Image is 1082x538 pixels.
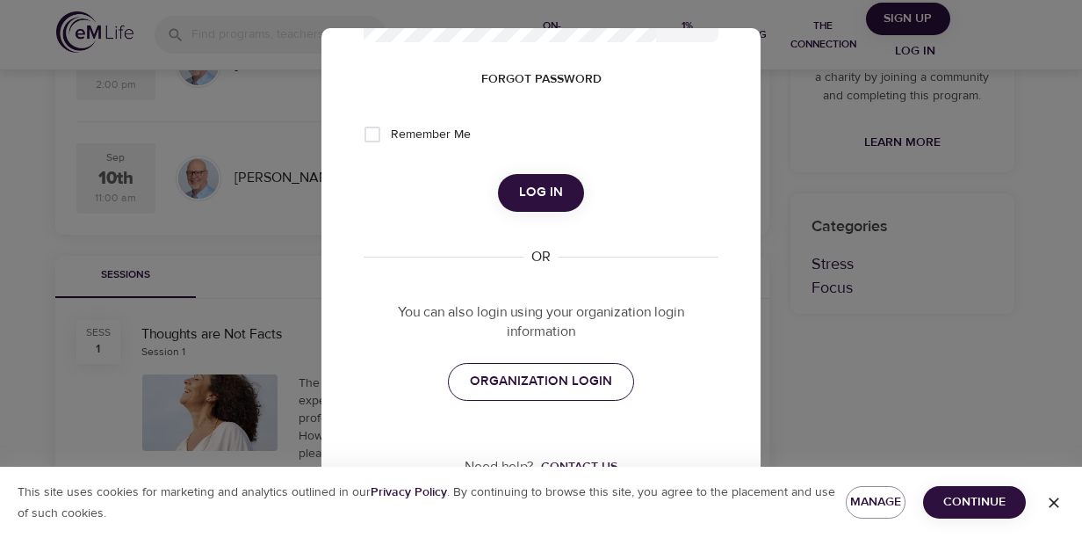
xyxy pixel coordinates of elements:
[860,491,891,513] span: Manage
[371,484,447,500] b: Privacy Policy
[474,63,609,96] button: Forgot password
[481,69,602,91] span: Forgot password
[391,126,471,144] span: Remember Me
[524,247,558,267] div: OR
[534,458,617,476] a: Contact us
[498,174,584,211] button: Log in
[541,458,617,476] div: Contact us
[448,363,634,400] a: ORGANIZATION LOGIN
[937,491,1012,513] span: Continue
[519,181,563,204] span: Log in
[465,457,534,477] p: Need help?
[470,370,612,393] span: ORGANIZATION LOGIN
[364,302,718,343] p: You can also login using your organization login information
